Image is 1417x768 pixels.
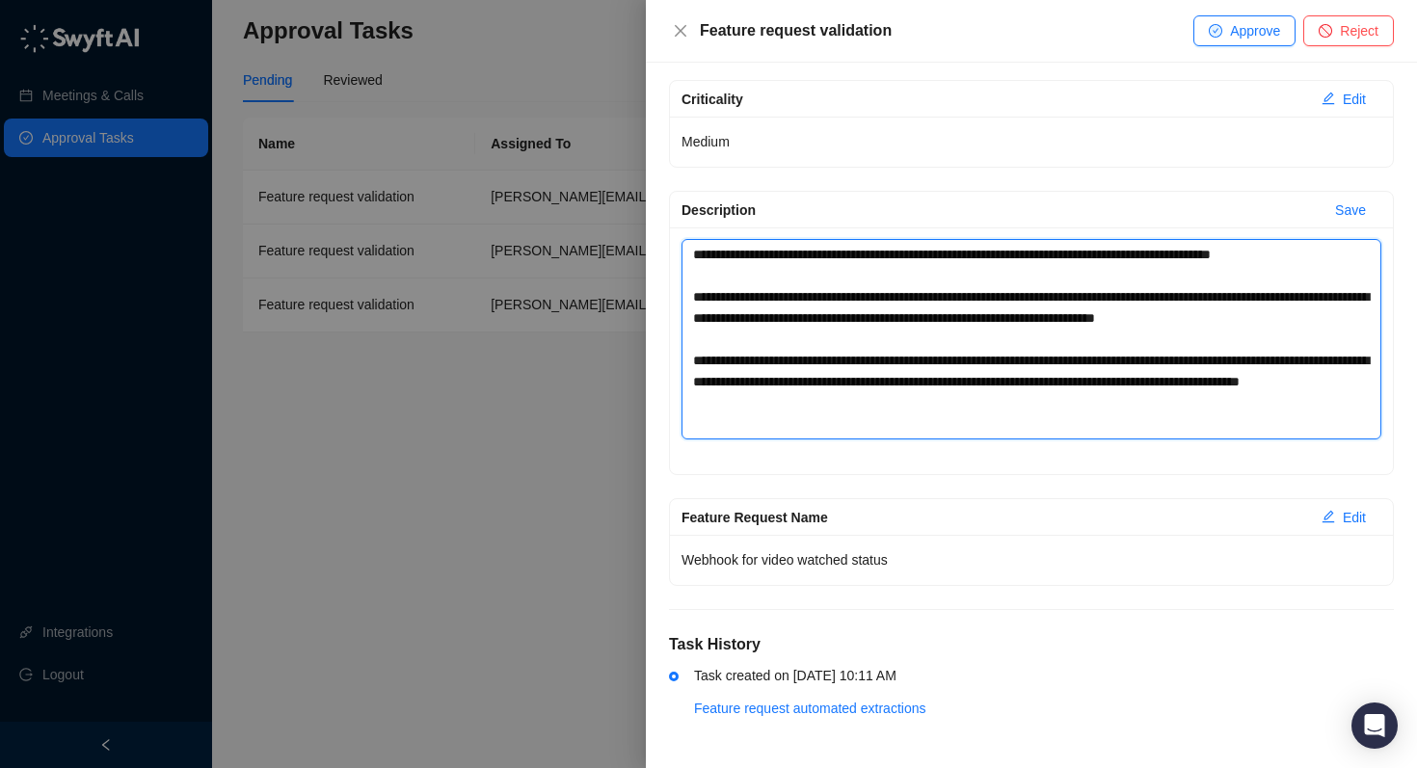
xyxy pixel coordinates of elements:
div: Open Intercom Messenger [1351,702,1398,749]
div: Feature Request Name [682,507,1306,528]
button: Close [669,19,692,42]
p: Medium [682,128,1381,155]
a: Feature request automated extractions [694,701,925,716]
div: Feature request validation [700,19,1193,42]
h5: Task History [669,633,1394,656]
span: Edit [1343,89,1366,110]
button: Edit [1306,502,1381,533]
button: Edit [1306,84,1381,115]
button: Reject [1303,15,1394,46]
textarea: Description [682,239,1381,439]
span: Approve [1230,20,1280,41]
span: Task created on [DATE] 10:11 AM [694,668,896,683]
button: Save [1320,195,1381,225]
span: edit [1322,92,1335,105]
div: Criticality [682,89,1306,110]
span: Edit [1343,507,1366,528]
span: edit [1322,510,1335,523]
p: Webhook for video watched status [682,546,1381,573]
div: Description [682,199,1320,221]
span: stop [1319,24,1332,38]
button: Approve [1193,15,1296,46]
span: check-circle [1209,24,1222,38]
span: Reject [1340,20,1378,41]
span: close [673,23,688,39]
span: Save [1335,199,1366,221]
